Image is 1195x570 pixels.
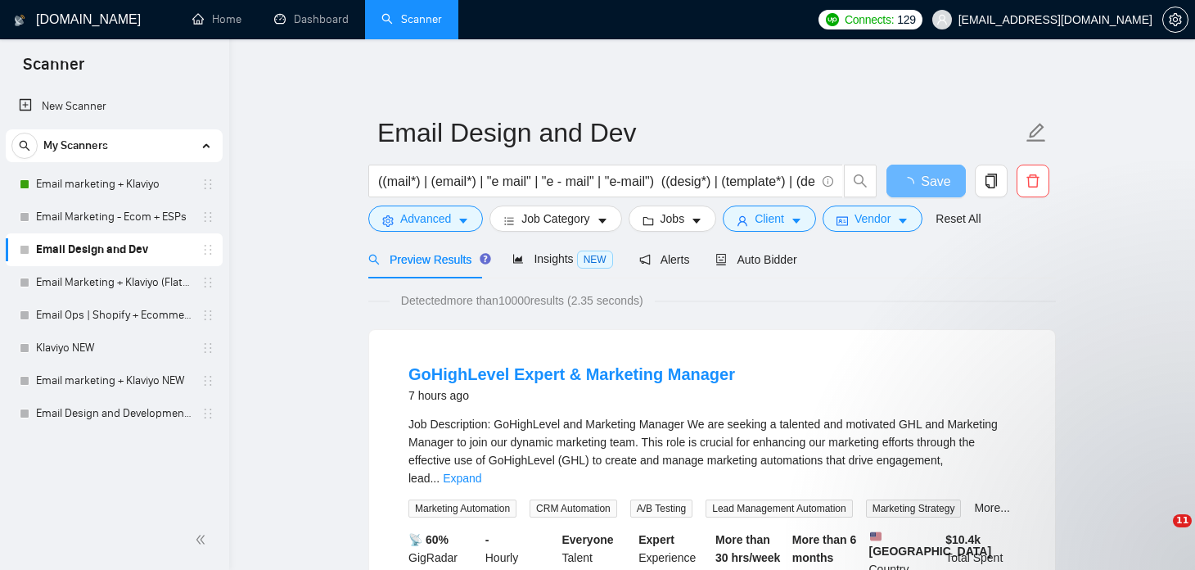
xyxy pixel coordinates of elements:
[36,299,192,332] a: Email Ops | Shopify + Ecommerce
[195,532,211,548] span: double-left
[1017,165,1049,197] button: delete
[36,397,192,430] a: Email Design and Development (Structured Logic)
[723,206,816,232] button: userClientcaret-down
[36,364,192,397] a: Email marketing + Klaviyo NEW
[408,386,735,405] div: 7 hours ago
[792,533,857,564] b: More than 6 months
[755,210,784,228] span: Client
[866,500,962,518] span: Marketing Strategy
[870,531,882,542] img: 🇺🇸
[201,178,214,191] span: holder
[936,210,981,228] a: Reset All
[19,90,210,123] a: New Scanner
[597,215,608,227] span: caret-down
[377,112,1022,153] input: Scanner name...
[10,52,97,87] span: Scanner
[192,12,241,26] a: homeHome
[1162,13,1188,26] a: setting
[1173,514,1192,527] span: 11
[661,210,685,228] span: Jobs
[639,253,690,266] span: Alerts
[408,500,516,518] span: Marketing Automation
[629,206,717,232] button: folderJobscaret-down
[737,215,748,227] span: user
[6,129,223,430] li: My Scanners
[897,11,915,29] span: 129
[378,171,815,192] input: Search Freelance Jobs...
[6,90,223,123] li: New Scanner
[201,243,214,256] span: holder
[1017,174,1048,188] span: delete
[855,210,891,228] span: Vendor
[1139,514,1179,554] iframe: Intercom live chat
[562,533,614,546] b: Everyone
[530,500,617,518] span: CRM Automation
[443,472,481,485] a: Expand
[638,533,674,546] b: Expert
[11,133,38,159] button: search
[706,500,852,518] span: Lead Management Automation
[823,176,833,187] span: info-circle
[36,266,192,299] a: Email Marketing + Klaviyo (Flat Logic)
[869,531,992,558] b: [GEOGRAPHIC_DATA]
[836,215,848,227] span: idcard
[489,206,621,232] button: barsJob Categorycaret-down
[521,210,589,228] span: Job Category
[400,210,451,228] span: Advanced
[845,11,894,29] span: Connects:
[715,254,727,265] span: robot
[36,201,192,233] a: Email Marketing - Ecom + ESPs
[408,415,1016,487] div: Job Description: GoHighLevel and Marketing Manager We are seeking a talented and motivated GHL an...
[897,215,909,227] span: caret-down
[845,174,876,188] span: search
[1163,13,1188,26] span: setting
[368,253,486,266] span: Preview Results
[485,533,489,546] b: -
[36,332,192,364] a: Klaviyo NEW
[823,206,922,232] button: idcardVendorcaret-down
[368,206,483,232] button: settingAdvancedcaret-down
[382,215,394,227] span: setting
[201,276,214,289] span: holder
[826,13,839,26] img: upwork-logo.png
[512,252,612,265] span: Insights
[14,7,25,34] img: logo
[512,253,524,265] span: area-chart
[791,215,802,227] span: caret-down
[458,215,469,227] span: caret-down
[36,168,192,201] a: Email marketing + Klaviyo
[976,174,1007,188] span: copy
[630,500,692,518] span: A/B Testing
[201,309,214,322] span: holder
[43,129,108,162] span: My Scanners
[1162,7,1188,33] button: setting
[844,165,877,197] button: search
[577,251,613,269] span: NEW
[975,165,1008,197] button: copy
[643,215,654,227] span: folder
[12,140,37,152] span: search
[430,472,440,485] span: ...
[921,171,950,192] span: Save
[503,215,515,227] span: bars
[408,365,735,383] a: GoHighLevel Expert & Marketing Manager
[691,215,702,227] span: caret-down
[201,342,214,355] span: holder
[408,533,449,546] b: 📡 60%
[201,374,214,387] span: holder
[945,533,981,546] b: $ 10.4k
[368,254,380,265] span: search
[886,165,966,197] button: Save
[381,12,442,26] a: searchScanner
[478,251,493,266] div: Tooltip anchor
[201,407,214,420] span: holder
[715,253,796,266] span: Auto Bidder
[274,12,349,26] a: dashboardDashboard
[901,177,921,190] span: loading
[936,14,948,25] span: user
[639,254,651,265] span: notification
[1026,122,1047,143] span: edit
[715,533,780,564] b: More than 30 hrs/week
[36,233,192,266] a: Email Design and Dev
[201,210,214,224] span: holder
